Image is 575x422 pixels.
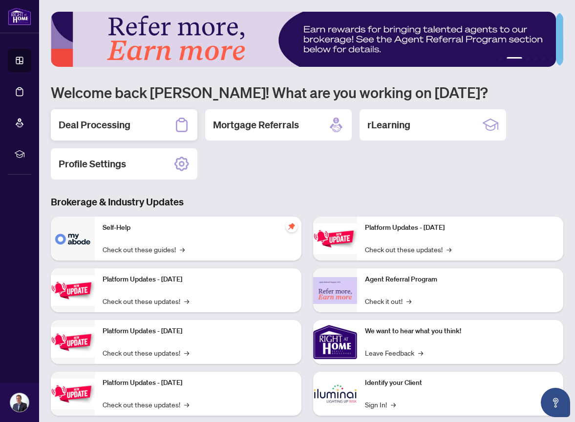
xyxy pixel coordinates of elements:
[365,296,411,306] a: Check it out!→
[103,274,294,285] p: Platform Updates - [DATE]
[365,274,556,285] p: Agent Referral Program
[103,399,189,410] a: Check out these updates!→
[365,222,556,233] p: Platform Updates - [DATE]
[10,393,29,412] img: Profile Icon
[184,347,189,358] span: →
[286,221,298,232] span: pushpin
[103,347,189,358] a: Check out these updates!→
[499,57,503,61] button: 1
[541,388,570,417] button: Open asap
[313,320,357,364] img: We want to hear what you think!
[447,244,451,255] span: →
[180,244,185,255] span: →
[365,244,451,255] a: Check out these updates!→
[526,57,530,61] button: 3
[313,372,357,416] img: Identify your Client
[51,217,95,261] img: Self-Help
[365,347,423,358] a: Leave Feedback→
[184,296,189,306] span: →
[51,275,95,306] img: Platform Updates - September 16, 2025
[8,7,31,25] img: logo
[391,399,396,410] span: →
[103,378,294,388] p: Platform Updates - [DATE]
[418,347,423,358] span: →
[542,57,546,61] button: 5
[51,195,563,209] h3: Brokerage & Industry Updates
[367,118,410,132] h2: rLearning
[313,277,357,304] img: Agent Referral Program
[103,326,294,337] p: Platform Updates - [DATE]
[51,327,95,358] img: Platform Updates - July 21, 2025
[51,12,556,67] img: Slide 1
[59,157,126,171] h2: Profile Settings
[507,57,522,61] button: 2
[365,326,556,337] p: We want to hear what you think!
[365,378,556,388] p: Identify your Client
[184,399,189,410] span: →
[51,379,95,409] img: Platform Updates - July 8, 2025
[534,57,538,61] button: 4
[103,222,294,233] p: Self-Help
[406,296,411,306] span: →
[365,399,396,410] a: Sign In!→
[550,57,554,61] button: 6
[313,223,357,254] img: Platform Updates - June 23, 2025
[59,118,130,132] h2: Deal Processing
[213,118,299,132] h2: Mortgage Referrals
[51,83,563,101] h1: Welcome back [PERSON_NAME]! What are you working on [DATE]?
[103,296,189,306] a: Check out these updates!→
[103,244,185,255] a: Check out these guides!→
